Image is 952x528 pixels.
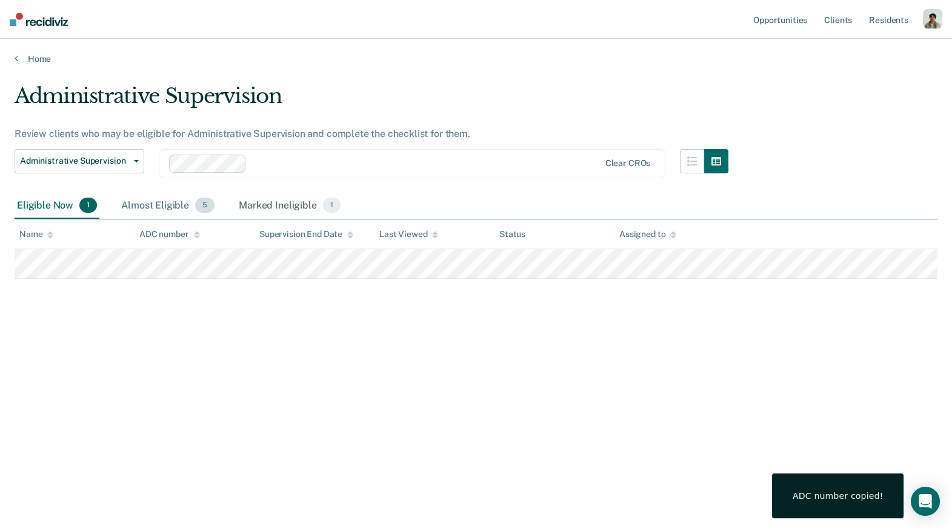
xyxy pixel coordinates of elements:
div: Open Intercom Messenger [911,487,940,516]
div: Marked Ineligible1 [236,193,343,219]
div: ADC number copied! [793,490,883,501]
a: Home [15,53,937,64]
div: Administrative Supervision [15,84,728,118]
button: Administrative Supervision [15,149,144,173]
div: Almost Eligible5 [119,193,217,219]
div: Supervision End Date [259,229,353,239]
div: Eligible Now1 [15,193,99,219]
div: ADC number [139,229,200,239]
span: 1 [323,198,341,213]
div: Name [19,229,53,239]
img: Recidiviz [10,13,68,26]
div: Status [499,229,525,239]
div: Last Viewed [379,229,438,239]
div: Assigned to [619,229,676,239]
span: 5 [195,198,215,213]
span: Administrative Supervision [20,156,129,166]
span: 1 [79,198,97,213]
div: Clear CROs [605,158,651,169]
div: Review clients who may be eligible for Administrative Supervision and complete the checklist for ... [15,128,728,139]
